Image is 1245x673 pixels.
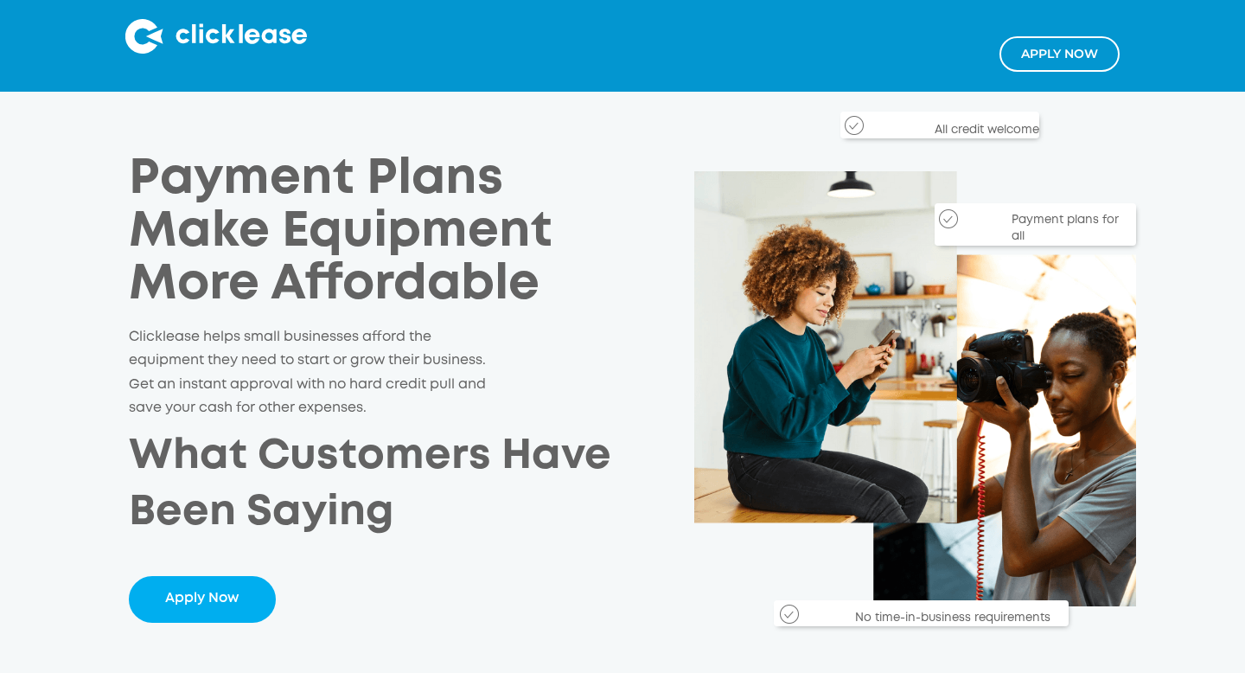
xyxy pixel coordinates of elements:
[129,154,572,311] h1: Payment Plans Make Equipment More Affordable
[125,19,307,54] img: Clicklease logo
[780,605,799,624] img: Checkmark_callout
[129,576,276,624] a: Apply Now
[1005,204,1122,245] div: Payment plans for all
[129,326,495,421] p: Clicklease helps small businesses afford the equipment they need to start or grow their business....
[999,36,1120,72] a: Apply NOw
[845,116,864,135] img: Checkmark_callout
[694,171,1136,606] img: Clicklease_customers
[756,597,1069,626] div: No time-in-business requirements
[129,429,611,541] h2: What Customers Have Been Saying
[939,209,958,228] img: Checkmark_callout
[866,113,1039,138] div: All credit welcome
